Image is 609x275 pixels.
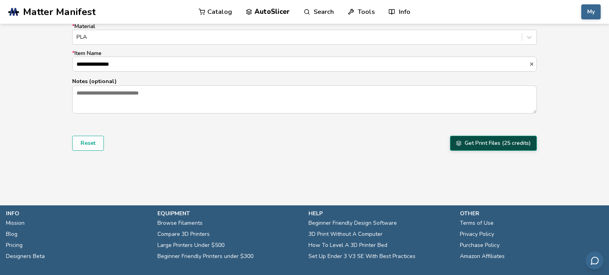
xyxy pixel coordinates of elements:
[72,23,537,45] label: Material
[73,86,536,113] textarea: Notes (optional)
[581,4,601,19] button: My
[6,218,25,229] a: Mission
[157,251,253,262] a: Beginner Friendly Printers under $300
[73,57,529,71] input: *Item Name
[6,229,17,240] a: Blog
[450,136,537,151] button: Get Print Files (25 credits)
[72,136,104,151] button: Reset
[586,252,603,269] button: Send feedback via email
[460,218,494,229] a: Terms of Use
[72,77,537,85] p: Notes (optional)
[157,229,210,240] a: Compare 3D Printers
[157,209,301,218] p: equipment
[460,209,603,218] p: other
[23,6,96,17] span: Matter Manifest
[308,218,397,229] a: Beginner Friendly Design Software
[6,251,45,262] a: Designers Beta
[308,229,383,240] a: 3D Print Without A Computer
[308,251,416,262] a: Set Up Ender 3 V3 SE With Best Practices
[460,240,500,251] a: Purchase Policy
[6,209,149,218] p: info
[72,50,537,72] label: Item Name
[308,209,452,218] p: help
[157,218,203,229] a: Browse Filaments
[460,229,494,240] a: Privacy Policy
[529,61,536,67] button: *Item Name
[157,240,224,251] a: Large Printers Under $500
[308,240,387,251] a: How To Level A 3D Printer Bed
[6,240,23,251] a: Pricing
[460,251,505,262] a: Amazon Affiliates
